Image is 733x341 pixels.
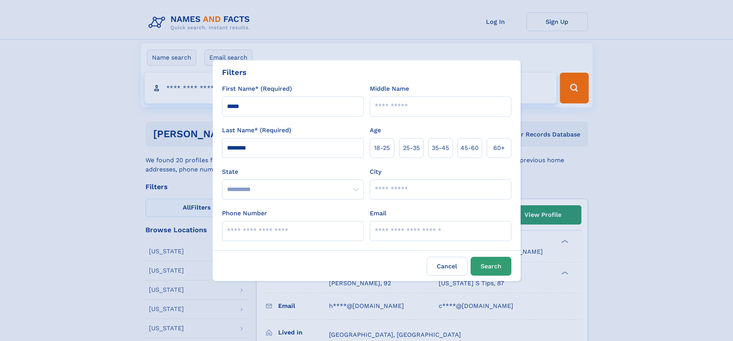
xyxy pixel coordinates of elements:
[432,143,449,153] span: 35‑45
[222,167,364,176] label: State
[222,126,291,135] label: Last Name* (Required)
[222,84,292,93] label: First Name* (Required)
[222,67,247,78] div: Filters
[222,209,267,218] label: Phone Number
[374,143,390,153] span: 18‑25
[471,257,511,276] button: Search
[370,167,381,176] label: City
[493,143,505,153] span: 60+
[461,143,479,153] span: 45‑60
[370,84,409,93] label: Middle Name
[403,143,420,153] span: 25‑35
[370,126,381,135] label: Age
[427,257,468,276] label: Cancel
[370,209,386,218] label: Email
